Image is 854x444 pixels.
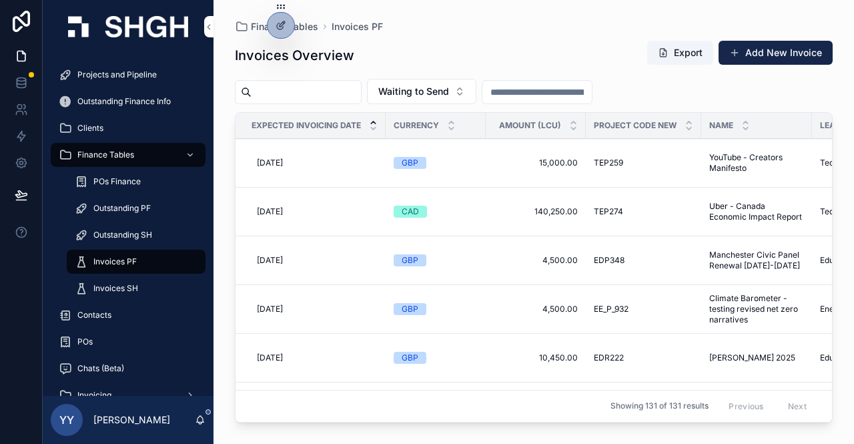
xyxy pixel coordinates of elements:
[394,352,478,364] a: GBP
[594,255,624,266] span: EDP348
[93,283,138,294] span: Invoices SH
[394,254,478,266] a: GBP
[402,303,418,315] div: GBP
[647,41,713,65] button: Export
[67,223,205,247] a: Outstanding SH
[51,143,205,167] a: Finance Tables
[257,158,283,168] span: [DATE]
[67,250,205,274] a: Invoices PF
[251,20,318,33] span: Finance Tables
[252,152,378,174] a: [DATE]
[594,255,693,266] a: EDP348
[93,413,170,427] p: [PERSON_NAME]
[93,230,152,240] span: Outstanding SH
[51,383,205,407] a: Invoicing
[252,298,378,320] a: [DATE]
[43,53,213,396] div: scrollable content
[594,304,693,314] a: EE_P_932
[93,256,137,267] span: Invoices PF
[252,120,361,131] span: Expected Invoicing Date
[77,96,171,107] span: Outstanding Finance Info
[394,157,478,169] a: GBP
[594,353,693,363] a: EDR222
[51,303,205,327] a: Contacts
[709,201,804,222] a: Uber - Canada Economic Impact Report
[51,63,205,87] a: Projects and Pipeline
[77,337,93,347] span: POs
[51,330,205,354] a: POs
[77,69,157,80] span: Projects and Pipeline
[77,363,124,374] span: Chats (Beta)
[709,120,733,131] span: Name
[378,85,449,98] span: Waiting to Send
[402,206,419,218] div: CAD
[594,158,623,168] span: TEP259
[68,16,188,37] img: App logo
[252,347,378,369] a: [DATE]
[77,390,111,401] span: Invoicing
[394,303,478,315] a: GBP
[594,353,624,363] span: EDR222
[494,304,578,314] a: 4,500.00
[257,206,283,217] span: [DATE]
[709,353,795,363] span: [PERSON_NAME] 2025
[494,353,578,363] a: 10,450.00
[257,304,283,314] span: [DATE]
[59,412,74,428] span: YY
[77,150,134,160] span: Finance Tables
[594,158,693,168] a: TEP259
[332,20,383,33] a: Invoices PF
[594,304,628,314] span: EE_P_932
[709,353,804,363] a: [PERSON_NAME] 2025
[51,89,205,114] a: Outstanding Finance Info
[594,206,623,217] span: TEP274
[499,120,561,131] span: Amount (LCU)
[709,152,804,174] a: YouTube - Creators Manifesto
[235,20,318,33] a: Finance Tables
[77,123,103,134] span: Clients
[402,157,418,169] div: GBP
[494,158,578,168] a: 15,000.00
[77,310,111,320] span: Contacts
[394,206,478,218] a: CAD
[235,46,354,65] h1: Invoices Overview
[252,250,378,271] a: [DATE]
[67,196,205,220] a: Outstanding PF
[719,41,833,65] button: Add New Invoice
[51,116,205,140] a: Clients
[67,276,205,300] a: Invoices SH
[93,203,151,214] span: Outstanding PF
[494,255,578,266] a: 4,500.00
[67,170,205,194] a: POs Finance
[93,176,141,187] span: POs Finance
[709,293,804,325] a: Climate Barometer - testing revised net zero narratives
[402,352,418,364] div: GBP
[257,255,283,266] span: [DATE]
[402,254,418,266] div: GBP
[594,120,677,131] span: Project Code New
[394,120,439,131] span: Currency
[257,353,283,363] span: [DATE]
[252,201,378,222] a: [DATE]
[594,206,693,217] a: TEP274
[51,357,205,381] a: Chats (Beta)
[610,401,709,412] span: Showing 131 of 131 results
[709,250,804,271] a: Manchester Civic Panel Renewal [DATE]-[DATE]
[367,79,476,104] button: Select Button
[494,206,578,217] a: 140,250.00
